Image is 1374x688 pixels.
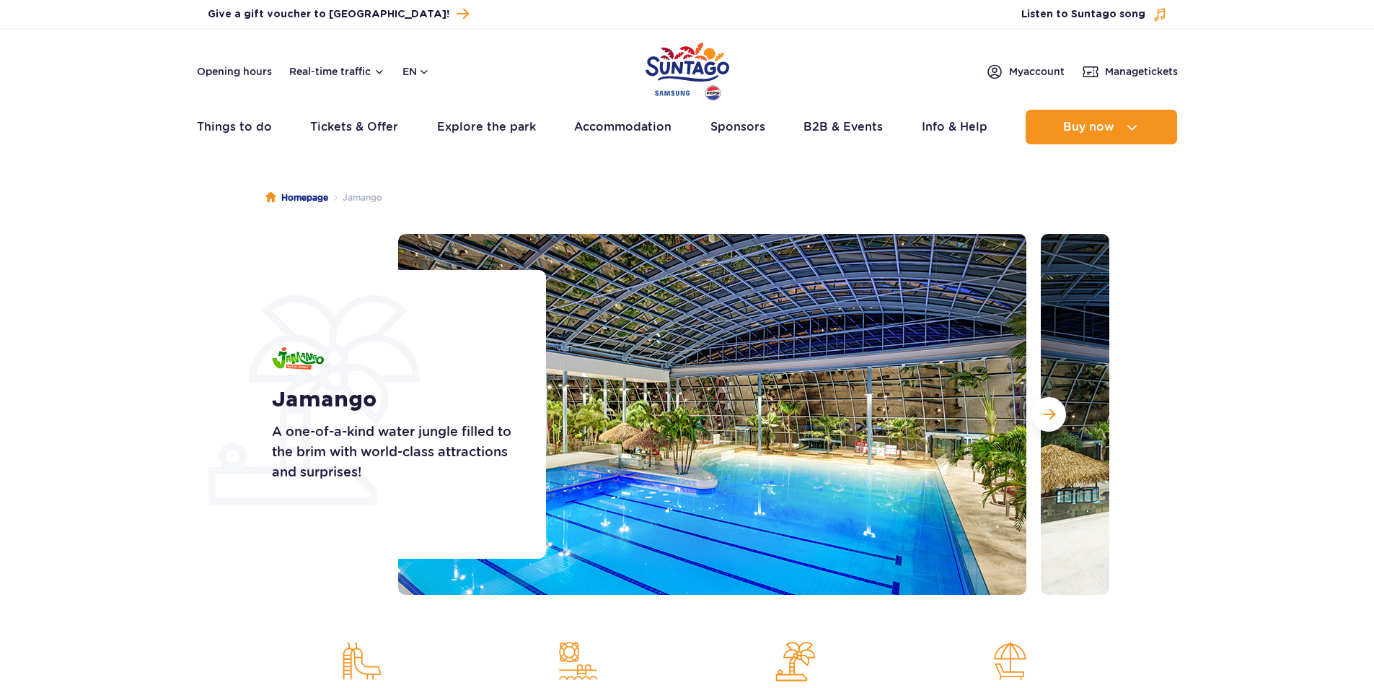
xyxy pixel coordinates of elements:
[272,387,514,413] h1: Jamango
[803,110,883,144] a: B2B & Events
[1021,7,1145,22] span: Listen to Suntago song
[208,4,469,24] a: Give a gift voucher to [GEOGRAPHIC_DATA]!
[289,66,385,77] button: Real-time traffic
[265,191,328,205] a: Homepage
[710,110,765,144] a: Sponsors
[1063,121,1114,134] span: Buy now
[437,110,536,144] a: Explore the park
[272,347,324,370] img: Jamango
[922,110,987,144] a: Info & Help
[197,110,272,144] a: Things to do
[1105,64,1178,79] span: Manage tickets
[272,422,514,482] p: A one-of-a-kind water jungle filled to the brim with world-class attractions and surprises!
[328,191,382,205] li: Jamango
[1031,397,1066,432] button: Next slide
[1082,63,1178,80] a: Managetickets
[574,110,671,144] a: Accommodation
[986,63,1065,80] a: Myaccount
[197,64,272,79] a: Opening hours
[646,36,729,103] a: Park of Poland
[1021,7,1167,22] button: Listen to Suntago song
[402,64,430,79] button: en
[310,110,398,144] a: Tickets & Offer
[1026,110,1177,144] button: Buy now
[208,7,449,22] span: Give a gift voucher to [GEOGRAPHIC_DATA]!
[1009,64,1065,79] span: My account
